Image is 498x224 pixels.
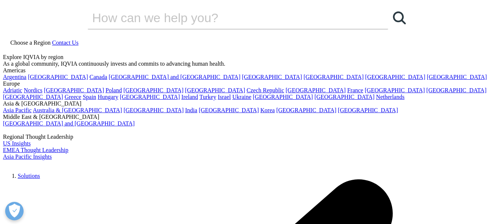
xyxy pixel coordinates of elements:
a: [GEOGRAPHIC_DATA] [28,74,88,80]
a: [GEOGRAPHIC_DATA] [253,94,313,100]
a: Korea [260,107,275,113]
a: US Insights [3,140,31,147]
a: EMEA Thought Leadership [3,147,68,153]
a: [GEOGRAPHIC_DATA] [426,87,487,93]
a: [GEOGRAPHIC_DATA] [303,74,363,80]
div: Middle East & [GEOGRAPHIC_DATA] [3,114,495,120]
a: Spain [83,94,96,100]
a: [GEOGRAPHIC_DATA] [286,87,346,93]
a: Greece [65,94,81,100]
a: Poland [105,87,122,93]
a: Turkey [199,94,216,100]
a: [GEOGRAPHIC_DATA] [185,87,245,93]
a: India [185,107,197,113]
a: [GEOGRAPHIC_DATA] [3,94,63,100]
a: [GEOGRAPHIC_DATA] [123,87,184,93]
div: Europe [3,80,495,87]
button: Open Preferences [5,202,24,220]
a: [GEOGRAPHIC_DATA] [427,74,487,80]
a: Australia & [GEOGRAPHIC_DATA] [33,107,122,113]
div: Regional Thought Leadership [3,134,495,140]
a: Search [388,7,410,29]
a: Canada [90,74,107,80]
a: Solutions [18,173,40,179]
a: [GEOGRAPHIC_DATA] [120,94,180,100]
a: [GEOGRAPHIC_DATA] [242,74,302,80]
a: [GEOGRAPHIC_DATA] and [GEOGRAPHIC_DATA] [3,120,135,127]
a: Netherlands [376,94,404,100]
a: Israel [218,94,231,100]
a: [GEOGRAPHIC_DATA] [44,87,104,93]
a: [GEOGRAPHIC_DATA] [365,87,425,93]
a: Adriatic [3,87,22,93]
a: Contact Us [52,39,79,46]
a: Argentina [3,74,27,80]
a: [GEOGRAPHIC_DATA] [199,107,259,113]
a: France [347,87,363,93]
div: Asia & [GEOGRAPHIC_DATA] [3,100,495,107]
a: [GEOGRAPHIC_DATA] [276,107,336,113]
a: [GEOGRAPHIC_DATA] [314,94,375,100]
a: Hungary [98,94,118,100]
span: Choose a Region [10,39,51,46]
input: Search [88,7,367,29]
a: [GEOGRAPHIC_DATA] [338,107,398,113]
a: Ukraine [232,94,251,100]
div: Explore IQVIA by region [3,54,495,61]
a: [GEOGRAPHIC_DATA] and [GEOGRAPHIC_DATA] [109,74,240,80]
div: As a global community, IQVIA continuously invests and commits to advancing human health. [3,61,495,67]
a: Asia Pacific Insights [3,154,52,160]
svg: Search [393,11,406,24]
div: Americas [3,67,495,74]
a: Czech Republic [247,87,284,93]
a: Nordics [24,87,42,93]
a: [GEOGRAPHIC_DATA] [123,107,184,113]
a: Ireland [181,94,198,100]
a: [GEOGRAPHIC_DATA] [365,74,425,80]
a: Asia Pacific [3,107,32,113]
